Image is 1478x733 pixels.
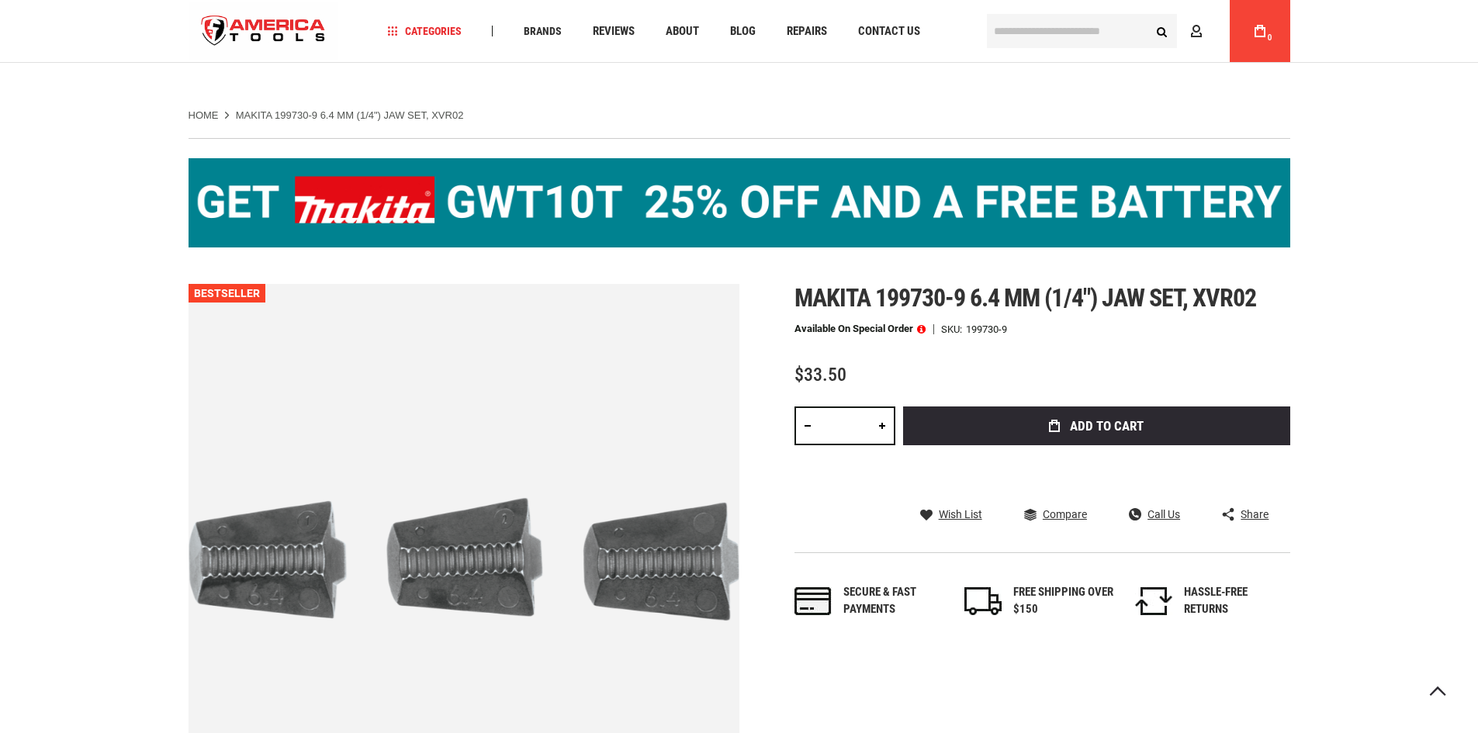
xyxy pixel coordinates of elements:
p: Available on Special Order [794,323,926,334]
a: Home [189,109,219,123]
button: Search [1147,16,1177,46]
a: Wish List [920,507,982,521]
img: returns [1135,587,1172,615]
button: Add to Cart [903,406,1290,445]
a: Reviews [586,21,642,42]
a: store logo [189,2,339,61]
a: Call Us [1129,507,1180,521]
iframe: Secure express checkout frame [900,450,1293,495]
span: $33.50 [794,364,846,386]
a: Repairs [780,21,834,42]
strong: MAKITA 199730-9 6.4 MM (1/4") JAW SET, XVR02 [236,109,464,121]
span: Compare [1043,509,1087,520]
span: About [666,26,699,37]
span: Wish List [939,509,982,520]
span: Brands [524,26,562,36]
a: Brands [517,21,569,42]
span: Share [1241,509,1269,520]
span: 0 [1268,33,1272,42]
div: HASSLE-FREE RETURNS [1184,584,1285,617]
span: Repairs [787,26,827,37]
img: BOGO: Buy the Makita® XGT IMpact Wrench (GWT10T), get the BL4040 4ah Battery FREE! [189,158,1290,247]
span: Makita 199730-9 6.4 mm (1/4") jaw set, xvr02 [794,283,1257,313]
span: Add to Cart [1070,420,1144,433]
a: Contact Us [851,21,927,42]
span: Contact Us [858,26,920,37]
span: Call Us [1147,509,1180,520]
div: FREE SHIPPING OVER $150 [1013,584,1114,617]
img: shipping [964,587,1002,615]
a: Compare [1024,507,1087,521]
span: Blog [730,26,756,37]
a: Categories [380,21,469,42]
a: Blog [723,21,763,42]
img: payments [794,587,832,615]
span: Reviews [593,26,635,37]
div: Secure & fast payments [843,584,944,617]
div: 199730-9 [966,324,1007,334]
span: Categories [387,26,462,36]
strong: SKU [941,324,966,334]
a: About [659,21,706,42]
img: America Tools [189,2,339,61]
